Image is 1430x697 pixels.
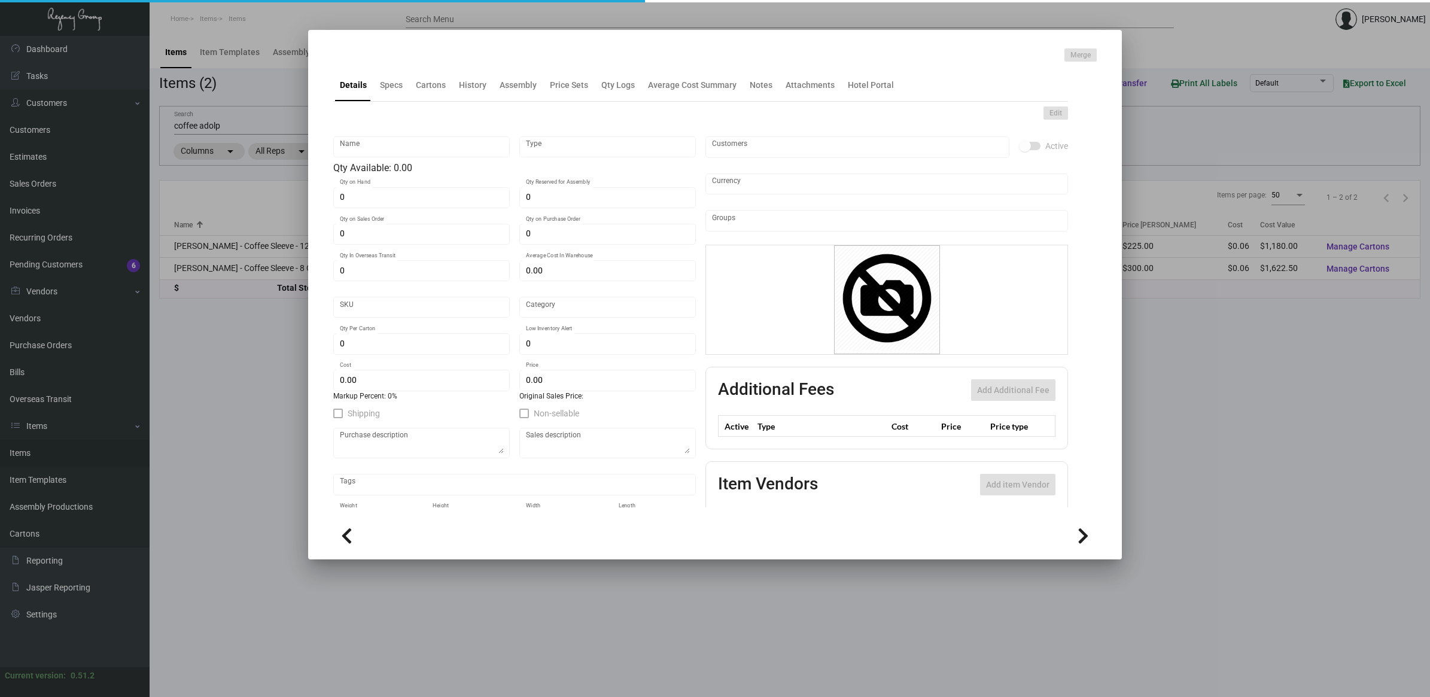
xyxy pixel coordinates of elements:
th: Price [938,416,987,437]
span: Active [1045,139,1068,153]
h2: Item Vendors [718,474,818,495]
span: Merge [1070,50,1091,60]
th: Cost [889,416,938,437]
div: 0.51.2 [71,669,95,682]
span: Edit [1049,108,1062,118]
button: Add Additional Fee [971,379,1055,401]
div: Notes [750,79,772,92]
div: Assembly [500,79,537,92]
div: Qty Available: 0.00 [333,161,696,175]
span: Non-sellable [534,406,579,421]
span: Add Additional Fee [977,385,1049,395]
div: History [459,79,486,92]
th: Price type [987,416,1041,437]
h2: Additional Fees [718,379,834,401]
div: Details [340,79,367,92]
div: Price Sets [550,79,588,92]
div: Current version: [5,669,66,682]
input: Add new.. [712,142,1003,152]
button: Edit [1043,106,1068,120]
th: Type [754,416,889,437]
div: Specs [380,79,403,92]
input: Add new.. [712,216,1062,226]
button: Add item Vendor [980,474,1055,495]
span: Shipping [348,406,380,421]
div: Hotel Portal [848,79,894,92]
div: Average Cost Summary [648,79,737,92]
button: Merge [1064,48,1097,62]
div: Attachments [786,79,835,92]
th: Active [719,416,755,437]
span: Add item Vendor [986,480,1049,489]
div: Cartons [416,79,446,92]
div: Qty Logs [601,79,635,92]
